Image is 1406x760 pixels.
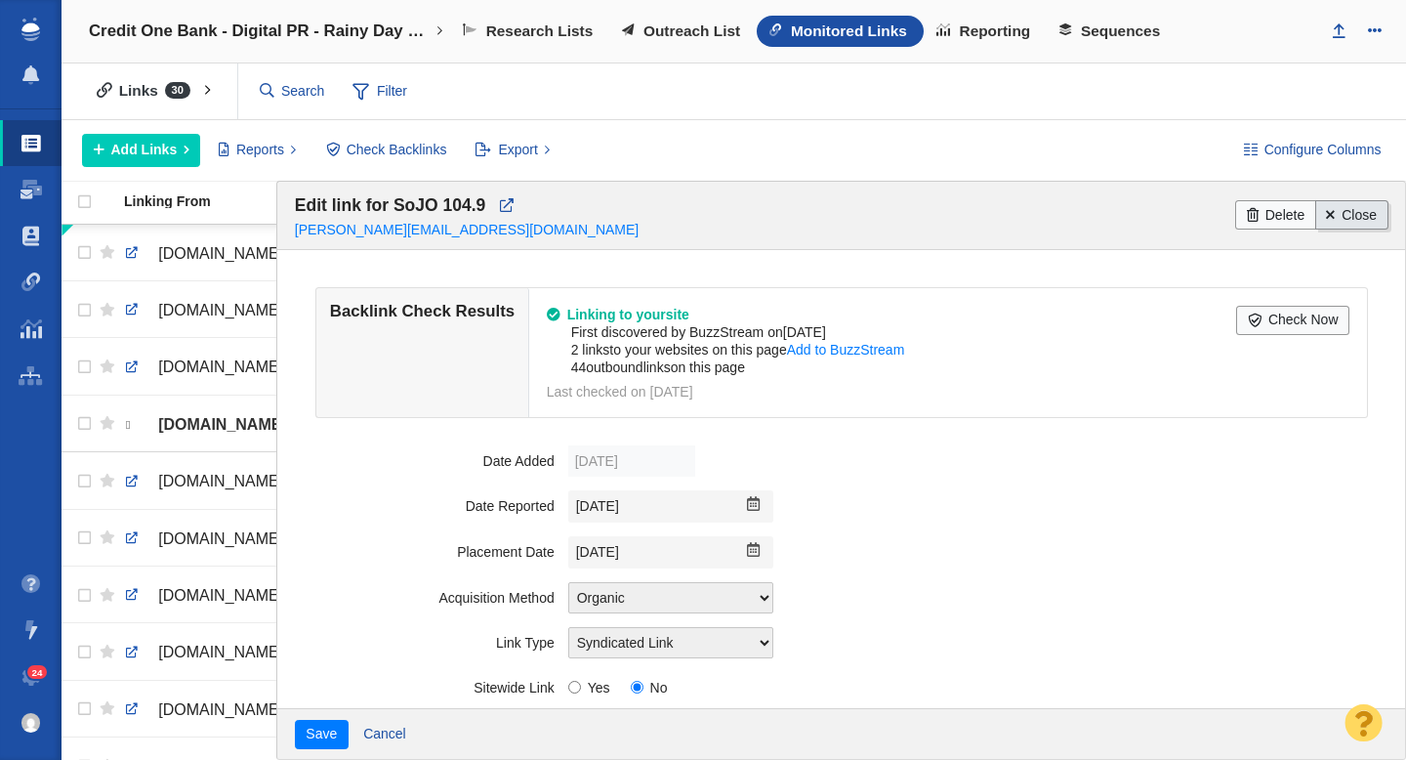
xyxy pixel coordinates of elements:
[295,445,568,470] label: Date Added
[1264,140,1382,160] span: Configure Columns
[124,351,302,384] a: [DOMAIN_NAME][URL]
[124,636,302,669] a: [DOMAIN_NAME][URL]
[124,694,302,727] a: [DOMAIN_NAME][URL]
[643,359,671,375] span: links
[924,16,1047,47] a: Reporting
[236,140,284,160] span: Reports
[571,359,1237,376] li: outbound on this page
[295,536,568,561] label: Placement Date
[295,582,568,607] label: Acquisition Method
[124,408,302,442] a: [DOMAIN_NAME][URL]
[295,672,568,697] label: Sitewide Link
[330,302,515,321] h4: Backlink Check Results
[486,22,594,40] span: Research Lists
[314,134,458,167] button: Check Backlinks
[295,720,349,749] button: Save
[124,237,302,271] a: [DOMAIN_NAME][URL]
[571,323,1237,341] li: First discovered by BuzzStream on
[111,140,178,160] span: Add Links
[1232,134,1392,167] button: Configure Columns
[295,490,568,515] label: Date Reported
[783,324,826,340] span: [DATE]
[757,16,924,47] a: Monitored Links
[124,294,302,327] a: [DOMAIN_NAME][URL]
[295,222,639,237] a: [PERSON_NAME][EMAIL_ADDRESS][DOMAIN_NAME]
[158,245,323,262] span: [DOMAIN_NAME][URL]
[158,473,323,489] span: [DOMAIN_NAME][URL]
[787,342,905,358] a: Add to BuzzStream
[82,134,200,167] button: Add Links
[498,140,537,160] span: Export
[791,22,907,40] span: Monitored Links
[21,18,39,41] img: buzzstream_logo_iconsimple.png
[124,465,302,498] a: [DOMAIN_NAME][URL]
[547,307,689,322] strong: Linking to your
[1236,306,1349,335] a: Check Now
[643,22,740,40] span: Outreach List
[609,16,757,47] a: Outreach List
[568,672,610,697] label: Yes
[21,713,41,733] img: 8a21b1a12a7554901d364e890baed237
[465,134,561,167] button: Export
[571,342,579,358] span: 2
[158,701,323,718] span: [DOMAIN_NAME][URL]
[158,530,323,547] span: [DOMAIN_NAME][URL]
[631,681,643,694] input: No
[960,22,1031,40] span: Reporting
[27,665,48,680] span: 24
[1315,200,1388,230] a: Close
[124,523,302,556] a: [DOMAIN_NAME][URL]
[158,416,329,433] span: [DOMAIN_NAME][URL]
[158,359,323,375] span: [DOMAIN_NAME][URL]
[252,74,334,108] input: Search
[352,720,418,749] a: Cancel
[571,359,587,375] span: 44
[124,194,317,211] a: Linking From
[450,16,609,47] a: Research Lists
[207,134,308,167] button: Reports
[571,341,1237,359] li: to your websites on this page
[568,445,695,477] label: [DATE]
[1047,16,1177,47] a: Sequences
[666,307,689,322] span: site
[158,302,323,318] span: [DOMAIN_NAME][URL]
[631,672,668,697] label: No
[547,383,1237,401] div: Last checked on [DATE]
[89,21,431,41] h4: Credit One Bank - Digital PR - Rainy Day Fund
[347,140,447,160] span: Check Backlinks
[341,73,419,110] span: Filter
[582,342,609,358] span: links
[124,579,302,612] a: [DOMAIN_NAME][URL]
[158,587,323,604] span: [DOMAIN_NAME][URL]
[295,195,485,215] span: Edit link for SoJO 104.9
[158,644,323,660] span: [DOMAIN_NAME][URL]
[568,681,581,694] input: Yes
[295,627,568,652] label: Link Type
[1081,22,1160,40] span: Sequences
[124,194,317,208] div: Linking From
[1235,200,1315,230] a: Delete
